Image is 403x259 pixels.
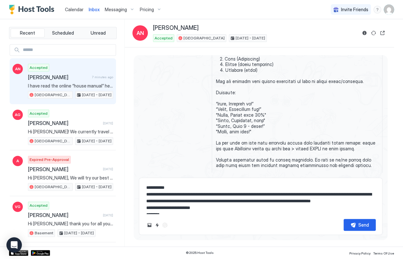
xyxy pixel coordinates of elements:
[28,83,113,89] span: I have read the online “house manual” here on Airbnb a few times. I do not see any checkout instr...
[15,112,21,118] span: AG
[349,251,371,255] span: Privacy Policy
[9,5,57,14] a: Host Tools Logo
[31,250,50,256] a: Google Play Store
[103,121,113,125] span: [DATE]
[384,4,394,15] div: User profile
[89,7,100,12] span: Inbox
[81,29,115,38] button: Unread
[344,219,376,231] button: Send
[103,167,113,171] span: [DATE]
[82,92,112,98] span: [DATE] - [DATE]
[28,166,100,172] span: [PERSON_NAME]
[349,249,371,256] a: Privacy Policy
[30,65,48,71] span: Accepted
[373,6,381,13] div: menu
[82,138,112,144] span: [DATE] - [DATE]
[30,111,48,116] span: Accepted
[35,230,53,236] span: Basement
[28,175,113,181] span: Hi [PERSON_NAME], We will try our best to accommodate an earlier check-in. However, our cleaning ...
[361,29,368,37] button: Reservation information
[28,129,113,135] span: Hi [PERSON_NAME]! We currently travel for work and we noticed this beautiful home is nearby. We a...
[146,221,153,229] button: Upload image
[35,138,71,144] span: [GEOGRAPHIC_DATA]
[6,237,22,253] div: Open Intercom Messenger
[103,213,113,217] span: [DATE]
[82,184,112,190] span: [DATE] - [DATE]
[373,249,394,256] a: Terms Of Use
[236,35,265,41] span: [DATE] - [DATE]
[15,66,21,72] span: AN
[370,29,377,37] button: Sync reservation
[28,120,100,126] span: [PERSON_NAME]
[153,24,199,32] span: [PERSON_NAME]
[9,250,28,256] a: App Store
[20,45,116,55] input: Input Field
[92,75,113,79] span: 7 minutes ago
[11,29,45,38] button: Recent
[15,204,21,210] span: VG
[184,35,225,41] span: [GEOGRAPHIC_DATA]
[46,29,80,38] button: Scheduled
[65,7,84,12] span: Calendar
[9,27,117,39] div: tab-group
[28,221,113,227] span: Hi [PERSON_NAME] thank you for all your help!
[28,212,100,218] span: [PERSON_NAME]
[379,29,386,37] button: Open reservation
[65,6,84,13] a: Calendar
[137,29,144,37] span: AN
[358,221,369,228] div: Send
[35,184,71,190] span: [GEOGRAPHIC_DATA]
[153,221,161,229] button: Quick reply
[341,7,368,13] span: Invite Friends
[35,92,71,98] span: [GEOGRAPHIC_DATA]
[30,157,69,163] span: Expired Pre-Approval
[186,251,214,255] span: © 2025 Host Tools
[140,7,154,13] span: Pricing
[52,30,74,36] span: Scheduled
[91,30,106,36] span: Unread
[105,7,127,13] span: Messaging
[16,158,19,164] span: A
[155,35,173,41] span: Accepted
[20,30,35,36] span: Recent
[64,230,94,236] span: [DATE] - [DATE]
[28,74,89,80] span: [PERSON_NAME]
[89,6,100,13] a: Inbox
[30,203,48,208] span: Accepted
[373,251,394,255] span: Terms Of Use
